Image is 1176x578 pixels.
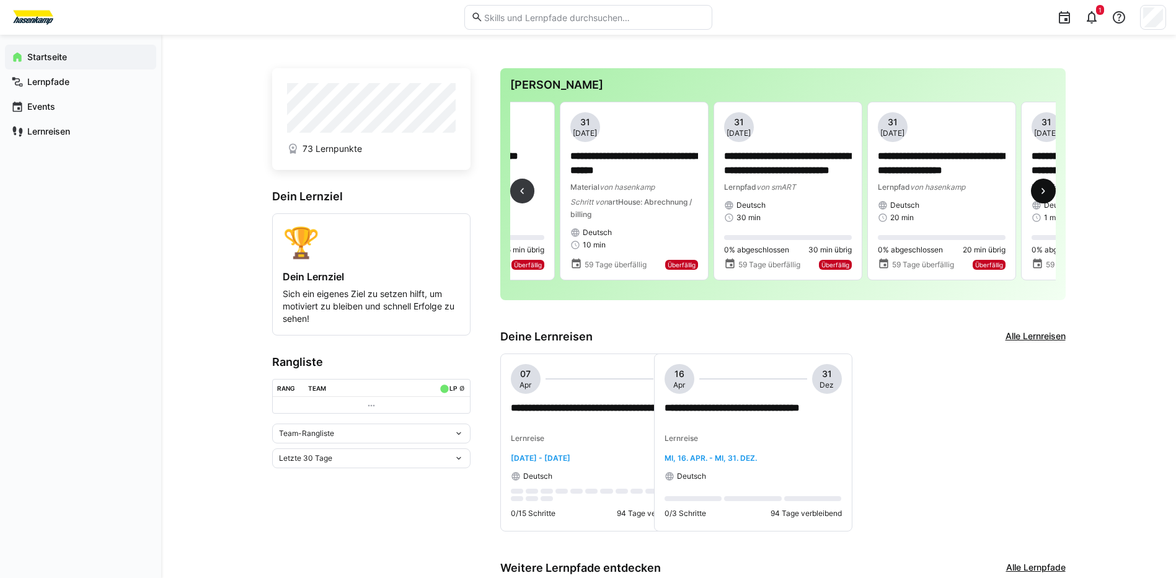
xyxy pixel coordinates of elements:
[500,561,661,575] h3: Weitere Lernpfade entdecken
[673,380,685,390] span: Apr
[878,245,943,255] span: 0% abgeschlossen
[510,78,1056,92] h3: [PERSON_NAME]
[483,12,705,23] input: Skills und Lernpfade durchsuchen…
[880,128,904,138] span: [DATE]
[724,182,756,192] span: Lernpfad
[736,213,761,223] span: 30 min
[511,433,544,443] span: Lernreise
[892,260,954,270] span: 59 Tage überfällig
[272,355,471,369] h3: Rangliste
[503,245,544,255] span: 15 min übrig
[570,197,692,219] span: artHouse: Abrechnung / billing
[724,245,789,255] span: 0% abgeschlossen
[963,245,1006,255] span: 20 min übrig
[771,509,842,518] p: 94 Tage verbleibend
[665,453,757,463] span: Mi, 16. Apr. - Mi, 31. Dez.
[272,190,471,203] h3: Dein Lernziel
[583,228,612,238] span: Deutsch
[734,116,744,128] span: 31
[878,182,910,192] span: Lernpfad
[449,385,457,392] div: LP
[738,260,800,270] span: 59 Tage überfällig
[520,368,531,380] span: 07
[665,433,698,443] span: Lernreise
[580,116,590,128] span: 31
[500,330,593,344] h3: Deine Lernreisen
[1044,213,1062,223] span: 1 min
[308,385,326,392] div: Team
[890,213,914,223] span: 20 min
[279,453,332,463] span: Letzte 30 Tage
[459,382,465,393] a: ø
[1041,116,1051,128] span: 31
[888,116,898,128] span: 31
[583,240,606,250] span: 10 min
[677,471,706,481] span: Deutsch
[674,368,684,380] span: 16
[910,182,965,192] span: von hasenkamp
[808,245,852,255] span: 30 min übrig
[279,429,334,438] span: Team-Rangliste
[727,128,751,138] span: [DATE]
[665,509,706,518] p: 0/3 Schritte
[585,260,647,270] span: 59 Tage überfällig
[1006,330,1066,344] a: Alle Lernreisen
[277,385,295,392] div: Rang
[523,471,552,481] span: Deutsch
[975,261,1003,269] span: Überfällig
[1034,128,1058,138] span: [DATE]
[1044,200,1073,210] span: Deutsch
[573,128,597,138] span: [DATE]
[821,261,849,269] span: Überfällig
[890,200,919,210] span: Deutsch
[519,380,531,390] span: Apr
[283,270,460,283] h4: Dein Lernziel
[511,509,555,518] p: 0/15 Schritte
[1099,6,1102,14] span: 1
[756,182,796,192] span: von smART
[1032,245,1097,255] span: 0% abgeschlossen
[668,261,696,269] span: Überfällig
[570,182,599,192] span: Material
[514,261,542,269] span: Überfällig
[283,224,460,260] div: 🏆
[822,368,832,380] span: 31
[617,509,688,518] p: 94 Tage verbleibend
[303,143,362,155] span: 73 Lernpunkte
[283,288,460,325] p: Sich ein eigenes Ziel zu setzen hilft, um motiviert zu bleiben und schnell Erfolge zu sehen!
[820,380,834,390] span: Dez
[1046,260,1108,270] span: 59 Tage überfällig
[599,182,655,192] span: von hasenkamp
[570,197,608,207] span: Schritt von
[736,200,766,210] span: Deutsch
[511,453,570,463] span: [DATE] - [DATE]
[1006,561,1066,575] a: Alle Lernpfade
